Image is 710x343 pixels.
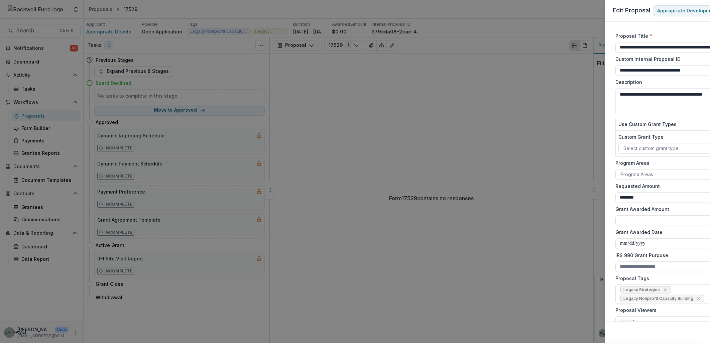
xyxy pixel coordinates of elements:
label: Use Custom Grant Types [618,121,677,128]
span: Edit Proposal [613,7,650,14]
span: Legacy Strategies [623,288,660,292]
div: Remove Legacy Strategies [662,287,669,293]
div: Remove Legacy Nonprofit Capacity Building [695,295,702,302]
span: Legacy Nonprofit Capacity Building [623,296,693,301]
